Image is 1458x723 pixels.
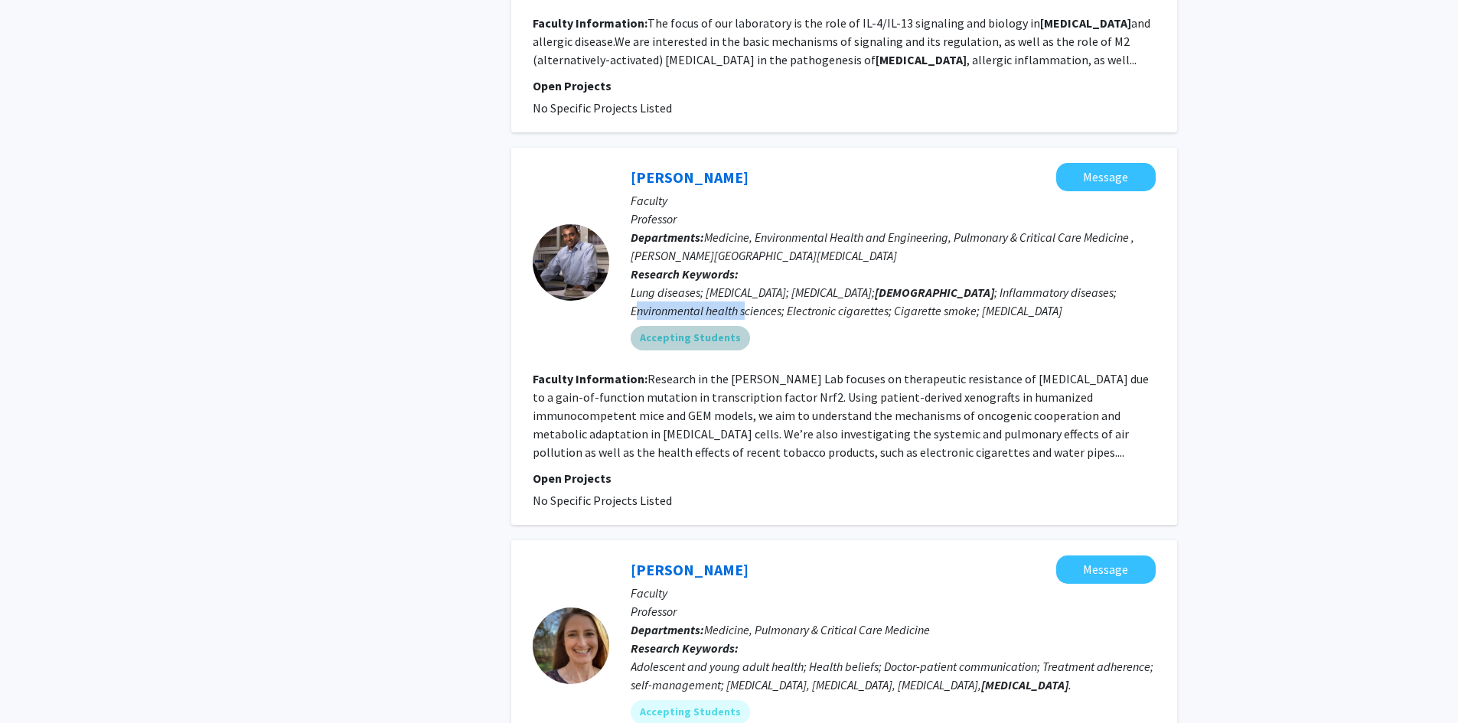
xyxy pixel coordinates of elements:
b: Departments: [631,230,704,245]
b: Research Keywords: [631,640,739,656]
b: Research Keywords: [631,266,739,282]
fg-read-more: The focus of our laboratory is the role of IL-4/IL-13 signaling and biology in and allergic disea... [533,15,1150,67]
b: [MEDICAL_DATA] [981,677,1068,692]
b: Departments: [631,622,704,637]
b: [DEMOGRAPHIC_DATA] [875,285,994,300]
mat-chip: Accepting Students [631,326,750,350]
iframe: Chat [11,654,65,712]
p: Open Projects [533,77,1156,95]
button: Message Kristin Riekert [1056,555,1156,584]
b: Faculty Information: [533,15,647,31]
fg-read-more: Research in the [PERSON_NAME] Lab focuses on therapeutic resistance of [MEDICAL_DATA] due to a ga... [533,371,1149,460]
p: Open Projects [533,469,1156,487]
p: Faculty [631,191,1156,210]
div: Adolescent and young adult health; Health beliefs; Doctor-patient communication; Treatment adhere... [631,657,1156,694]
p: Professor [631,602,1156,620]
span: No Specific Projects Listed [533,493,672,508]
b: [MEDICAL_DATA] [1040,15,1131,31]
a: [PERSON_NAME] [631,560,749,579]
button: Message Shyam Biswal [1056,163,1156,191]
span: Medicine, Pulmonary & Critical Care Medicine [704,622,930,637]
div: Lung diseases; [MEDICAL_DATA]; [MEDICAL_DATA]; ; Inflammatory diseases; Environmental health scie... [631,283,1156,320]
p: Professor [631,210,1156,228]
p: Faculty [631,584,1156,602]
a: [PERSON_NAME] [631,168,749,187]
span: No Specific Projects Listed [533,100,672,116]
b: Faculty Information: [533,371,647,386]
b: [MEDICAL_DATA] [876,52,967,67]
span: Medicine, Environmental Health and Engineering, Pulmonary & Critical Care Medicine , [PERSON_NAME... [631,230,1134,263]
